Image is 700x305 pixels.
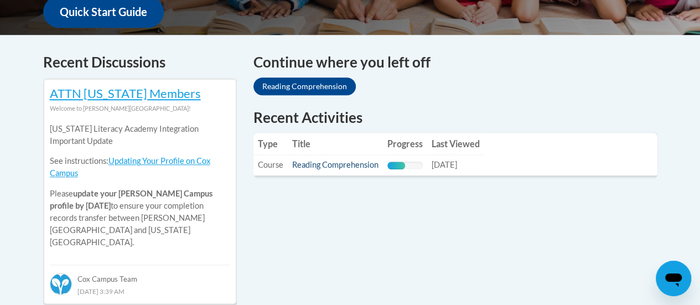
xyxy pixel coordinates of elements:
div: [DATE] 3:39 AM [50,285,230,297]
th: Progress [383,133,427,155]
p: [US_STATE] Literacy Academy Integration Important Update [50,123,230,147]
iframe: Button to launch messaging window [656,261,691,296]
h4: Continue where you left off [253,51,657,73]
div: Welcome to [PERSON_NAME][GEOGRAPHIC_DATA]! [50,102,230,115]
div: Progress, % [387,162,405,169]
div: Please to ensure your completion records transfer between [PERSON_NAME][GEOGRAPHIC_DATA] and [US_... [50,115,230,257]
h1: Recent Activities [253,107,657,127]
img: Cox Campus Team [50,273,72,295]
p: See instructions: [50,155,230,179]
th: Last Viewed [427,133,484,155]
div: Cox Campus Team [50,265,230,285]
a: Updating Your Profile on Cox Campus [50,156,210,178]
b: update your [PERSON_NAME] Campus profile by [DATE] [50,189,212,210]
span: [DATE] [432,160,457,169]
span: Course [258,160,283,169]
h4: Recent Discussions [43,51,237,73]
th: Title [288,133,383,155]
a: Reading Comprehension [253,77,356,95]
a: ATTN [US_STATE] Members [50,86,201,101]
th: Type [253,133,288,155]
a: Reading Comprehension [292,160,378,169]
